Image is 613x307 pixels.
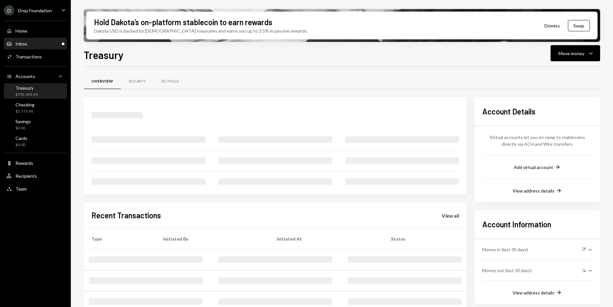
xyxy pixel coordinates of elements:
[91,79,113,84] div: Overview
[94,17,272,27] div: Hold Dakota’s on-platform stablecoin to earn rewards
[536,18,568,33] button: Dismiss
[4,117,67,132] a: Savings$0.00
[442,212,459,219] a: View all
[269,229,383,249] th: Initiated At
[94,27,308,34] div: Dakota USD is backed by [DEMOGRAPHIC_DATA] treasuries and earns you up to 3.5% in passive rewards.
[559,50,584,57] div: Move money
[15,186,27,192] div: Team
[84,73,121,90] a: Overview
[4,51,67,62] a: Transactions
[4,170,67,182] a: Recipients
[551,45,600,61] button: Move money
[568,20,590,31] button: Swap
[15,125,31,131] div: $0.00
[15,74,35,79] div: Accounts
[482,246,528,253] div: Money in (last 30 days)
[4,70,67,82] a: Accounts
[4,25,67,36] a: Home
[4,183,67,194] a: Team
[4,38,67,49] a: Inbox
[91,210,161,221] h2: Recent Transactions
[482,219,592,230] h2: Account Information
[4,83,67,99] a: Treasury$592,405.64
[482,267,532,274] div: Money out (last 30 days)
[383,229,467,249] th: Status
[121,73,154,90] a: Security
[15,102,34,107] div: Checking
[513,289,562,296] button: View address details
[582,245,592,253] div: —
[4,134,67,149] a: Cards$0.00
[15,135,27,141] div: Cards
[15,28,27,34] div: Home
[513,188,554,193] div: View address details
[154,73,186,90] a: Settings
[4,5,14,15] div: D
[482,106,592,117] h2: Account Details
[128,79,146,84] div: Security
[513,187,562,194] button: View address details
[15,92,38,97] div: $592,405.64
[15,41,27,46] div: Inbox
[15,119,31,124] div: Savings
[15,85,38,91] div: Treasury
[15,142,27,148] div: $0.00
[4,100,67,115] a: Checking$5,773.86
[514,164,553,170] div: Add virtual account
[15,109,34,114] div: $5,773.86
[161,79,179,84] div: Settings
[513,290,554,295] div: View address details
[84,229,156,249] th: Type
[15,173,37,179] div: Recipients
[482,134,592,147] div: Virtual accounts let you on-ramp to stablecoins directly via ACH and Wire transfers.
[582,266,592,274] div: —
[4,157,67,169] a: Rewards
[84,48,124,61] h1: Treasury
[156,229,269,249] th: Initiated By
[15,160,33,166] div: Rewards
[15,54,42,59] div: Transactions
[514,164,561,171] button: Add virtual account
[18,8,52,13] div: Drop Foundation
